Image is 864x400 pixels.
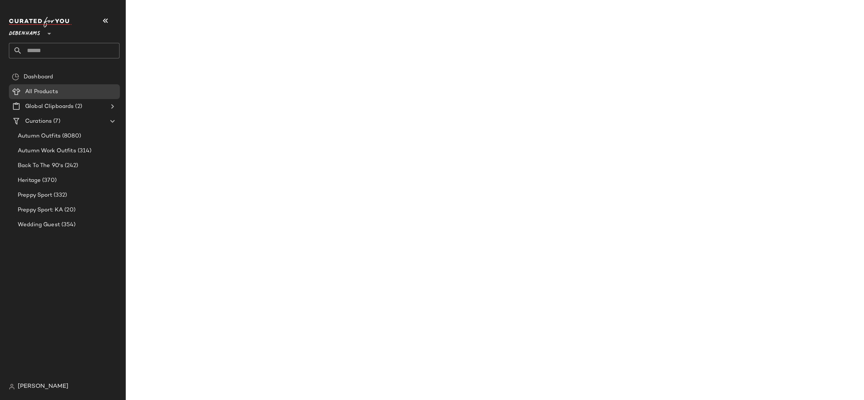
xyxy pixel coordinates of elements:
[25,117,52,126] span: Curations
[12,73,19,81] img: svg%3e
[63,162,78,170] span: (242)
[18,132,61,140] span: Autumn Outfits
[18,206,63,214] span: Preppy Sport: KA
[9,384,15,390] img: svg%3e
[18,147,76,155] span: Autumn Work Outfits
[61,132,81,140] span: (8080)
[25,102,74,111] span: Global Clipboards
[18,176,41,185] span: Heritage
[18,382,68,391] span: [PERSON_NAME]
[18,162,63,170] span: Back To The 90's
[18,191,52,200] span: Preppy Sport
[25,88,58,96] span: All Products
[24,73,53,81] span: Dashboard
[76,147,92,155] span: (314)
[60,221,76,229] span: (354)
[52,117,60,126] span: (7)
[9,17,72,27] img: cfy_white_logo.C9jOOHJF.svg
[74,102,82,111] span: (2)
[52,191,67,200] span: (332)
[41,176,57,185] span: (370)
[18,221,60,229] span: Wedding Guest
[63,206,75,214] span: (20)
[9,25,40,38] span: Debenhams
